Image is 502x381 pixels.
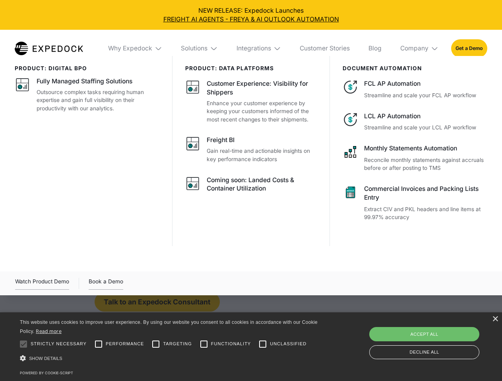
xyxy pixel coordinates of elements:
div: Solutions [175,30,224,67]
a: Coming soon: Landed Costs & Container Utilization [185,176,318,196]
p: Streamline and scale your LCL AP workflow [364,123,487,132]
div: PRODUCT: data platforms [185,65,318,71]
span: Targeting [163,341,192,347]
span: Unclassified [270,341,306,347]
a: Commercial Invoices and Packing Lists EntryExtract CIV and PKL headers and line items at 99.97% a... [343,185,487,221]
a: open lightbox [15,277,69,290]
a: FREIGHT AI AGENTS - FREYA & AI OUTLOOK AUTOMATION [6,15,496,24]
a: Get a Demo [451,39,487,57]
div: Company [400,44,428,52]
p: Extract CIV and PKL headers and line items at 99.97% accuracy [364,205,487,221]
div: Coming soon: Landed Costs & Container Utilization [207,176,317,193]
div: FCL AP Automation [364,79,487,88]
a: Blog [362,30,388,67]
a: Fully Managed Staffing SolutionsOutsource complex tasks requiring human expertise and gain full v... [15,77,160,112]
p: Reconcile monthly statements against accruals before or after posting to TMS [364,156,487,172]
a: Read more [36,328,62,334]
p: Enhance your customer experience by keeping your customers informed of the most recent changes to... [207,99,317,124]
div: Watch Product Demo [15,277,69,290]
div: Integrations [230,30,287,67]
div: Integrations [236,44,271,52]
span: Functionality [211,341,251,347]
div: Freight BI [207,136,235,144]
span: Show details [29,356,62,361]
iframe: Chat Widget [370,295,502,381]
a: Book a Demo [89,277,123,290]
a: Customer Stories [293,30,356,67]
a: Customer Experience: Visibility for ShippersEnhance your customer experience by keeping your cust... [185,79,318,123]
div: Company [394,30,445,67]
p: Streamline and scale your FCL AP workflow [364,91,487,100]
div: Why Expedock [102,30,169,67]
span: Performance [106,341,144,347]
div: Why Expedock [108,44,152,52]
p: Outsource complex tasks requiring human expertise and gain full visibility on their productivity ... [37,88,160,113]
div: document automation [343,65,487,71]
div: Monthly Statements Automation [364,144,487,153]
span: Strictly necessary [31,341,87,347]
div: Solutions [181,44,207,52]
a: Powered by cookie-script [20,371,73,375]
div: NEW RELEASE: Expedock Launches [6,6,496,24]
span: This website uses cookies to improve user experience. By using our website you consent to all coo... [20,319,318,334]
a: FCL AP AutomationStreamline and scale your FCL AP workflow [343,79,487,99]
div: product: digital bpo [15,65,160,71]
div: Fully Managed Staffing Solutions [37,77,132,86]
div: Customer Experience: Visibility for Shippers [207,79,317,97]
a: Monthly Statements AutomationReconcile monthly statements against accruals before or after postin... [343,144,487,172]
a: LCL AP AutomationStreamline and scale your LCL AP workflow [343,112,487,132]
p: Gain real-time and actionable insights on key performance indicators [207,147,317,163]
div: LCL AP Automation [364,112,487,121]
div: Commercial Invoices and Packing Lists Entry [364,185,487,202]
a: Freight BIGain real-time and actionable insights on key performance indicators [185,136,318,163]
div: Show details [20,353,320,364]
